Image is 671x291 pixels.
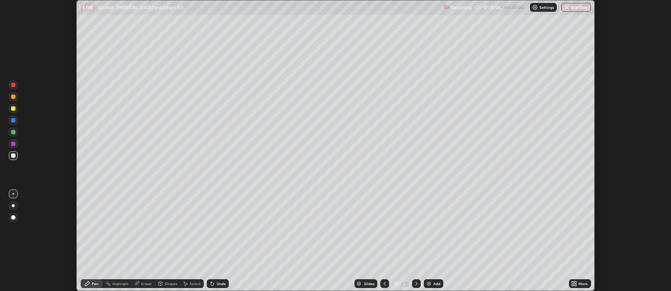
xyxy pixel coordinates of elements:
img: recording.375f2c34.svg [444,4,450,10]
div: Eraser [141,282,152,285]
div: Pen [92,282,98,285]
p: Settings [539,6,554,9]
div: Shapes [165,282,177,285]
div: Undo [217,282,226,285]
div: Highlight [112,282,129,285]
p: Recording [451,5,472,10]
button: End Class [561,3,591,12]
div: More [579,282,588,285]
p: LIVE [83,4,93,10]
img: add-slide-button [426,281,432,287]
div: 12 [392,281,399,286]
img: class-settings-icons [532,4,538,10]
div: Slides [364,282,374,285]
div: / [401,281,403,286]
div: 12 [405,280,409,287]
img: end-class-cross [564,4,570,10]
div: Add [433,282,440,285]
p: Alcohol , [MEDICAL_DATA] and Ether - 03 [98,4,183,10]
div: Select [190,282,201,285]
